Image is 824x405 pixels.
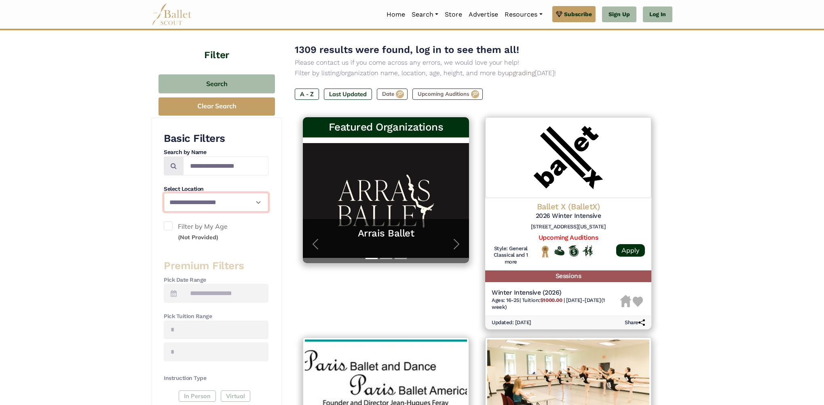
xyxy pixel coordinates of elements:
[158,74,275,93] button: Search
[408,6,442,23] a: Search
[492,319,531,326] h6: Updated: [DATE]
[164,221,268,242] label: Filter by My Age
[311,227,461,240] a: Arrais Ballet
[164,259,268,273] h3: Premium Filters
[625,319,645,326] h6: Share
[554,246,564,255] img: Offers Financial Aid
[492,297,620,311] h6: | |
[492,201,645,212] h4: Ballet X (BalletX)
[505,69,535,77] a: upgrading
[492,212,645,220] h5: 2026 Winter Intensive
[383,6,408,23] a: Home
[556,10,562,19] img: gem.svg
[366,254,378,263] button: Slide 1
[164,185,268,193] h4: Select Location
[295,57,659,68] p: Please contact us if you come across any errors, we would love your help!
[164,312,268,321] h4: Pick Tuition Range
[643,6,672,23] a: Log In
[492,224,645,230] h6: [STREET_ADDRESS][US_STATE]
[412,89,483,100] label: Upcoming Auditions
[492,297,520,303] span: Ages: 16-25
[152,29,282,62] h4: Filter
[602,6,636,23] a: Sign Up
[377,89,408,100] label: Date
[540,245,550,258] img: National
[522,297,564,303] span: Tuition:
[633,297,643,307] img: Heart
[164,132,268,146] h3: Basic Filters
[485,117,651,198] img: Logo
[552,6,596,22] a: Subscribe
[158,97,275,116] button: Clear Search
[295,89,319,100] label: A - Z
[442,6,465,23] a: Store
[564,10,592,19] span: Subscribe
[178,234,218,241] small: (Not Provided)
[309,120,463,134] h3: Featured Organizations
[465,6,501,23] a: Advertise
[164,374,268,382] h4: Instruction Type
[616,244,645,257] a: Apply
[324,89,372,100] label: Last Updated
[485,270,651,282] h5: Sessions
[380,254,392,263] button: Slide 2
[164,148,268,156] h4: Search by Name
[164,276,268,284] h4: Pick Date Range
[183,156,268,175] input: Search by names...
[539,234,598,241] a: Upcoming Auditions
[492,297,605,310] span: [DATE]-[DATE] (1 week)
[540,297,562,303] b: $1000.00
[620,295,631,307] img: Housing Unavailable
[492,245,530,266] h6: Style: General Classical and 1 more
[501,6,545,23] a: Resources
[295,68,659,78] p: Filter by listing/organization name, location, age, height, and more by [DATE]!
[395,254,407,263] button: Slide 3
[568,245,579,257] img: Offers Scholarship
[295,44,519,55] span: 1309 results were found, log in to see them all!
[492,289,620,297] h5: Winter Intensive (2026)
[583,245,593,256] img: In Person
